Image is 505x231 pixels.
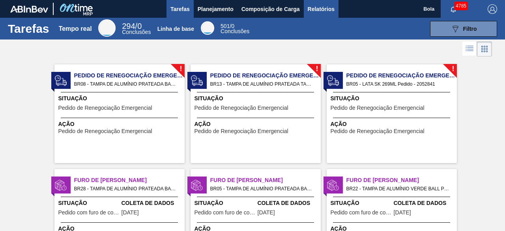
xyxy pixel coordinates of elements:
[58,209,123,216] font: Pedido com furo de coleta
[122,29,151,35] font: Conclusões
[430,21,497,37] button: Filtro
[327,179,339,191] img: status
[221,23,230,29] span: 501
[74,72,194,79] font: Pedido de Renegociação Emergencial
[221,28,249,34] font: Conclusões
[221,24,249,34] div: Linha de base
[74,71,185,80] span: Pedido de Renegociação Emergencial
[74,177,147,183] font: Furo de [PERSON_NAME]
[195,128,288,134] font: Pedido de Renegociação Emergencial
[137,22,142,30] font: 0
[346,176,457,184] span: Furo de Coleta
[58,105,152,111] font: Pedido de Renegociação Emergencial
[195,94,319,103] span: Situação
[195,209,259,216] font: Pedido com furo de coleta
[331,94,455,103] span: Situação
[10,6,48,13] img: TNhmsLtSVTkK8tSr43FrP2fwEKptu5GPRR3wAAAABJRU5ErkJggg==
[59,25,92,32] font: Tempo real
[346,177,419,183] font: Furo de [PERSON_NAME]
[201,21,214,35] div: Linha de base
[331,199,392,207] span: Situação
[195,199,256,207] span: Situação
[58,210,120,216] span: Pedido com furo de coleta
[258,199,319,207] span: Coleta de Dados
[462,41,477,56] div: Visão em Lista
[210,81,387,87] font: BR13 - TAMPA DE ALUMÍNIO PRATEADA TAB VERM BALL CDL Pedido - 2042483
[195,95,223,101] font: Situação
[346,81,435,87] font: BR05 - LATA SK 269ML Pedido - 2052841
[58,200,87,206] font: Situação
[210,184,314,193] span: BR05 - TAMPA DE ALUMÍNIO PRATEADA BALL CDL Pedido - 2000526
[331,105,425,111] font: Pedido de Renegociação Emergencial
[231,23,234,29] font: 0
[441,4,466,15] button: Notificações
[230,23,231,29] font: /
[210,186,362,192] font: BR05 - TAMPA DE ALUMÍNIO PRATEADA BALL CDL Pedido - 2000526
[135,22,138,30] font: /
[195,200,223,206] font: Situação
[331,95,359,101] font: Situação
[195,105,288,111] font: Pedido de Renegociação Emergencial
[98,19,116,37] div: Tempo real
[258,210,275,216] span: 17/09/2025
[191,179,203,191] img: status
[122,200,174,206] font: Coleta de Dados
[331,209,395,216] font: Pedido com furo de coleta
[394,199,455,207] span: Coleta de Dados
[122,209,139,216] font: [DATE]
[316,65,318,73] font: !
[122,210,139,216] span: 08/10/2025
[55,179,67,191] img: status
[477,41,492,56] div: Visão em Cartões
[58,199,120,207] span: Situação
[327,75,339,86] img: status
[210,177,283,183] font: Furo de [PERSON_NAME]
[210,71,321,80] span: Pedido de Renegociação Emergencial
[195,210,256,216] span: Pedido com furo de coleta
[346,72,466,79] font: Pedido de Renegociação Emergencial
[423,6,434,12] font: Bola
[331,200,359,206] font: Situação
[210,80,314,88] span: BR13 - TAMPA DE ALUMÍNIO PRATEADA TAB VERM BALL CDL Pedido - 2042483
[74,80,178,88] span: BR08 - TAMPA DE ALUMÍNIO PRATEADA BALL CDL Pedido - 2042465
[8,22,49,35] font: Tarefas
[308,6,335,12] font: Relatórios
[394,209,411,216] font: [DATE]
[331,128,425,134] font: Pedido de Renegociação Emergencial
[74,184,178,193] span: BR28 - TAMPA DE ALUMÍNIO PRATEADA BALL CDL Pedido - 2041711
[74,186,226,192] font: BR28 - TAMPA DE ALUMÍNIO PRATEADA BALL CDL Pedido - 2041711
[74,176,185,184] span: Furo de Coleta
[456,3,466,9] font: 4785
[394,200,447,206] font: Coleta de Dados
[58,128,152,134] font: Pedido de Renegociação Emergencial
[331,210,392,216] span: Pedido com furo de coleta
[463,26,477,32] font: Filtro
[122,22,135,30] span: 294
[241,6,300,12] font: Composição de Carga
[74,81,226,87] font: BR08 - TAMPA DE ALUMÍNIO PRATEADA BALL CDL Pedido - 2042465
[346,184,451,193] span: BR22 - TAMPA DE ALUMÍNIO VERDE BALL Pedido - 2043374
[195,121,211,127] font: Ação
[58,95,87,101] font: Situação
[122,199,183,207] span: Coleta de Dados
[55,75,67,86] img: status
[452,65,454,73] font: !
[122,23,151,35] div: Tempo real
[331,121,347,127] font: Ação
[346,186,479,192] font: BR22 - TAMPA DE ALUMÍNIO VERDE BALL Pedido - 2043374
[198,6,234,12] font: Planejamento
[488,4,497,14] img: Sair
[170,6,190,12] font: Tarefas
[210,176,321,184] span: Furo de Coleta
[58,121,75,127] font: Ação
[180,65,182,73] font: !
[346,80,451,88] span: BR05 - LATA SK 269ML Pedido - 2052841
[394,210,411,216] span: 11/10/2025
[58,94,183,103] span: Situação
[258,200,310,206] font: Coleta de Dados
[210,72,330,79] font: Pedido de Renegociação Emergencial
[346,71,457,80] span: Pedido de Renegociação Emergencial
[258,209,275,216] font: [DATE]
